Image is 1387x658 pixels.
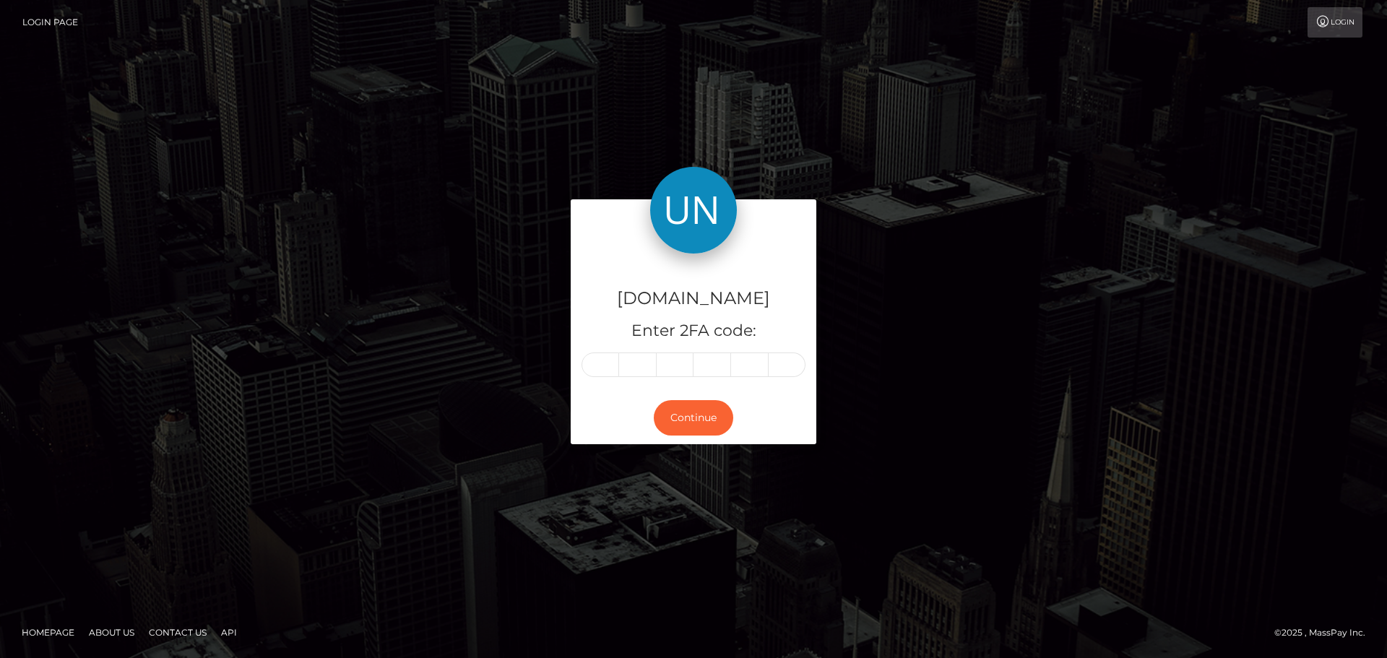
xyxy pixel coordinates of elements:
[582,320,805,342] h5: Enter 2FA code:
[143,621,212,644] a: Contact Us
[1308,7,1362,38] a: Login
[1274,625,1376,641] div: © 2025 , MassPay Inc.
[83,621,140,644] a: About Us
[654,400,733,436] button: Continue
[22,7,78,38] a: Login Page
[582,286,805,311] h4: [DOMAIN_NAME]
[16,621,80,644] a: Homepage
[215,621,243,644] a: API
[650,167,737,254] img: Unlockt.me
